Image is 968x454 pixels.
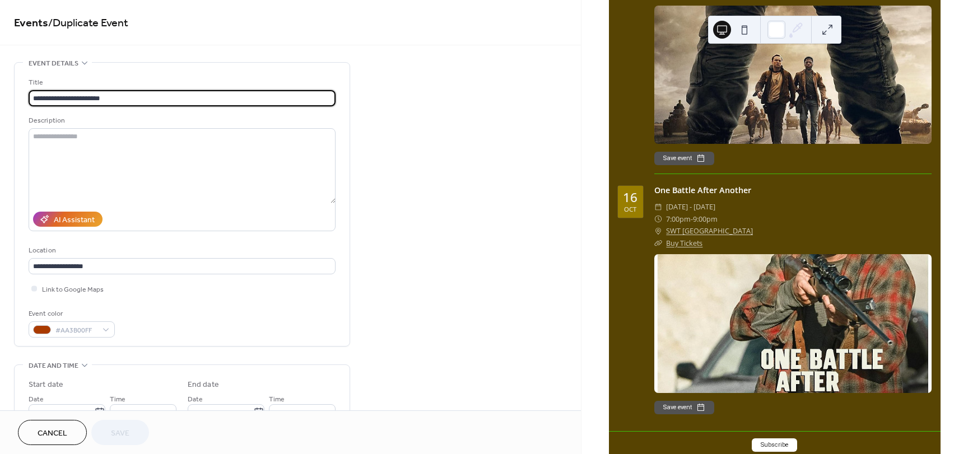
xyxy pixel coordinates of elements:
div: 16 [623,191,637,204]
button: Save event [654,152,714,165]
span: - [691,213,693,225]
span: [DATE] - [DATE] [666,201,715,213]
a: One Battle After Another [654,185,751,195]
div: Location [29,245,333,256]
a: Events [14,12,48,34]
a: Buy Tickets [666,238,702,248]
div: AI Assistant [54,214,95,226]
div: Description [29,115,333,127]
button: AI Assistant [33,212,103,227]
span: 9:00pm [693,213,718,225]
span: Date [29,394,44,405]
button: Subscribe [752,438,797,452]
span: Time [269,394,285,405]
span: Date and time [29,360,78,372]
div: Event color [29,308,113,320]
span: Time [110,394,125,405]
span: #AA3B00FF [55,325,97,336]
span: Event details [29,58,78,69]
span: Link to Google Maps [42,284,104,296]
span: / Duplicate Event [48,12,128,34]
div: Oct [624,206,636,212]
span: Cancel [38,428,67,439]
div: Title [29,77,333,88]
span: Date [188,394,203,405]
div: End date [188,379,219,391]
span: 7:00pm [666,213,691,225]
div: ​ [654,237,662,249]
a: SWT [GEOGRAPHIC_DATA] [666,225,753,237]
div: Start date [29,379,63,391]
button: Save event [654,401,714,414]
div: ​ [654,213,662,225]
div: ​ [654,225,662,237]
button: Cancel [18,420,87,445]
div: ​ [654,201,662,213]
